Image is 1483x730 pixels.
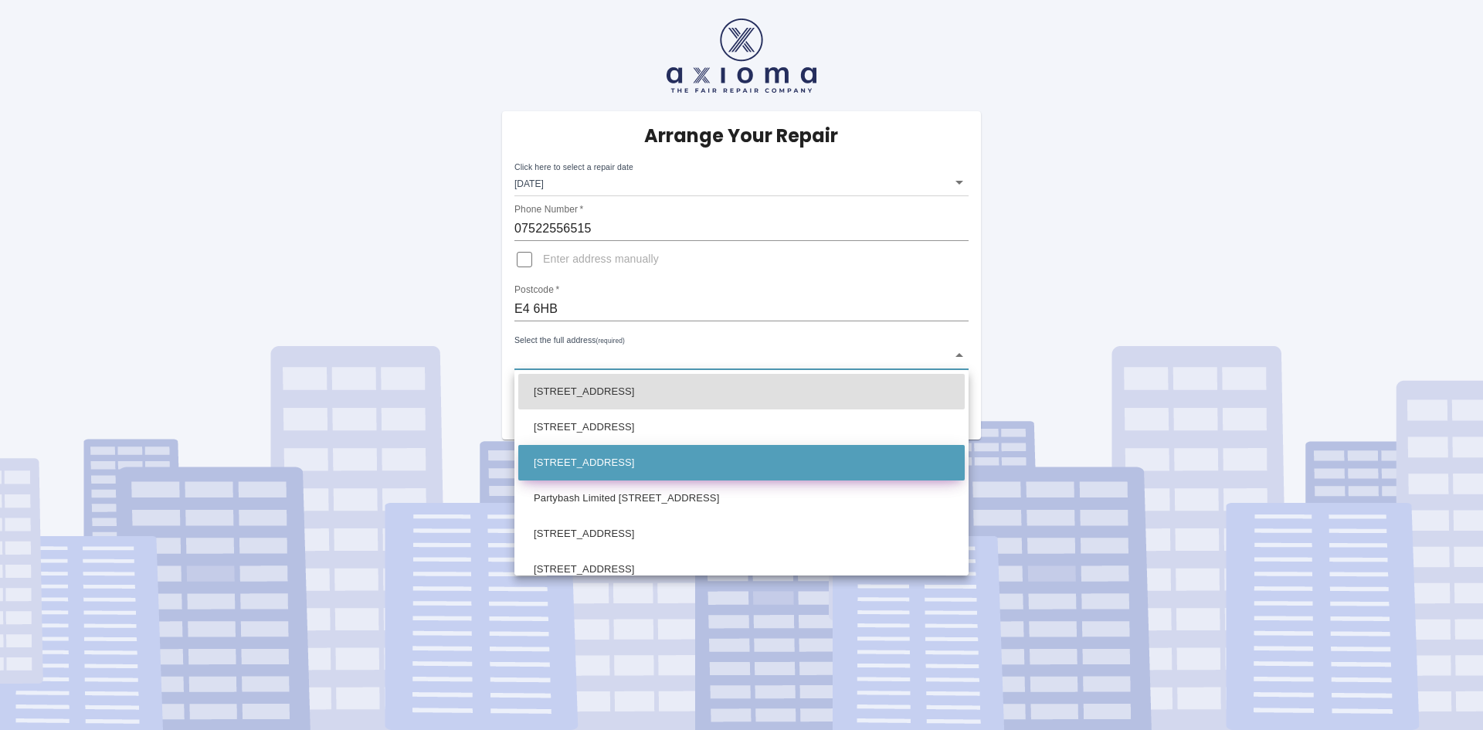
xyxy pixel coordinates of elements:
[518,516,965,552] li: [STREET_ADDRESS]
[518,552,965,587] li: [STREET_ADDRESS]
[518,480,965,516] li: Partybash Limited [STREET_ADDRESS]
[518,445,965,480] li: [STREET_ADDRESS]
[518,374,965,409] li: [STREET_ADDRESS]
[518,409,965,445] li: [STREET_ADDRESS]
